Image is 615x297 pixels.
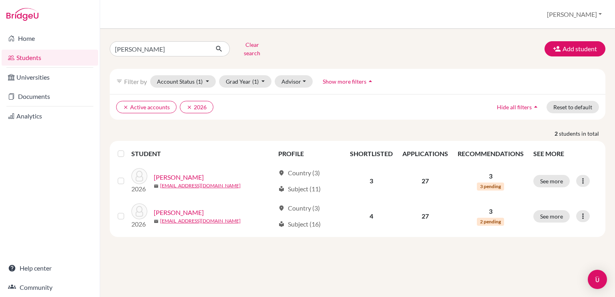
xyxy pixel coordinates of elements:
[345,163,398,199] td: 3
[110,41,209,56] input: Find student by name...
[2,279,98,295] a: Community
[180,101,213,113] button: clear2026
[124,78,147,85] span: Filter by
[6,8,38,21] img: Bridge-U
[2,88,98,104] a: Documents
[278,219,321,229] div: Subject (16)
[2,30,98,46] a: Home
[219,75,272,88] button: Grad Year(1)
[543,7,605,22] button: [PERSON_NAME]
[345,199,398,234] td: 4
[154,219,159,224] span: mail
[123,104,129,110] i: clear
[278,203,320,213] div: Country (3)
[160,217,241,225] a: [EMAIL_ADDRESS][DOMAIN_NAME]
[154,173,204,182] a: [PERSON_NAME]
[547,101,599,113] button: Reset to default
[278,168,320,178] div: Country (3)
[131,184,147,194] p: 2026
[555,129,559,138] strong: 2
[458,171,524,181] p: 3
[278,184,321,194] div: Subject (11)
[477,218,504,226] span: 2 pending
[366,77,374,85] i: arrow_drop_up
[131,168,147,184] img: Vazquez, Alejandro
[345,144,398,163] th: SHORTLISTED
[477,183,504,191] span: 3 pending
[533,175,570,187] button: See more
[458,207,524,216] p: 3
[316,75,381,88] button: Show more filtersarrow_drop_up
[131,144,273,163] th: STUDENT
[154,184,159,189] span: mail
[2,69,98,85] a: Universities
[529,144,602,163] th: SEE MORE
[490,101,547,113] button: Hide all filtersarrow_drop_up
[545,41,605,56] button: Add student
[323,78,366,85] span: Show more filters
[131,203,147,219] img: Vazquez, Nicolas
[278,170,285,176] span: location_on
[588,270,607,289] div: Open Intercom Messenger
[278,186,285,192] span: local_library
[150,75,216,88] button: Account Status(1)
[278,205,285,211] span: location_on
[2,108,98,124] a: Analytics
[497,104,532,110] span: Hide all filters
[532,103,540,111] i: arrow_drop_up
[559,129,605,138] span: students in total
[196,78,203,85] span: (1)
[131,219,147,229] p: 2026
[230,38,274,59] button: Clear search
[187,104,192,110] i: clear
[398,163,453,199] td: 27
[398,199,453,234] td: 27
[116,101,177,113] button: clearActive accounts
[453,144,529,163] th: RECOMMENDATIONS
[2,50,98,66] a: Students
[252,78,259,85] span: (1)
[116,78,123,84] i: filter_list
[398,144,453,163] th: APPLICATIONS
[160,182,241,189] a: [EMAIL_ADDRESS][DOMAIN_NAME]
[278,221,285,227] span: local_library
[273,144,345,163] th: PROFILE
[2,260,98,276] a: Help center
[533,210,570,223] button: See more
[154,208,204,217] a: [PERSON_NAME]
[275,75,313,88] button: Advisor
